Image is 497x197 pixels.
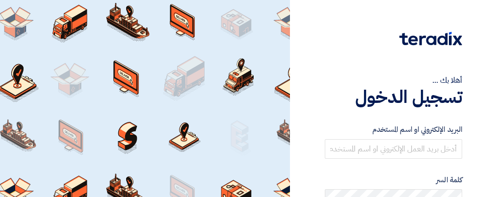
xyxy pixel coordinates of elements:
label: البريد الإلكتروني او اسم المستخدم [325,124,462,135]
div: أهلا بك ... [325,74,462,86]
label: كلمة السر [325,174,462,186]
h1: تسجيل الدخول [325,86,462,108]
img: Teradix logo [399,32,462,46]
input: أدخل بريد العمل الإلكتروني او اسم المستخدم الخاص بك ... [325,139,462,159]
